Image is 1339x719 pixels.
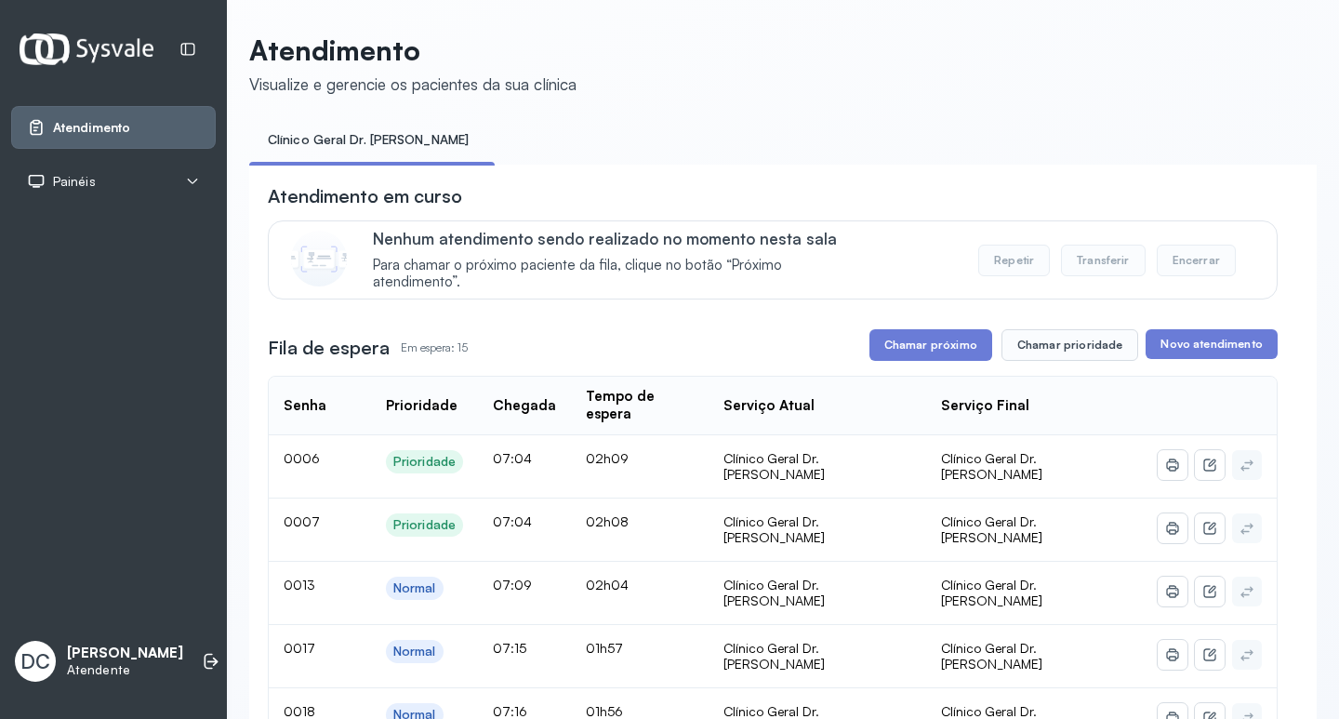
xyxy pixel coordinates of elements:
[586,703,623,719] span: 01h56
[284,450,320,466] span: 0006
[249,125,487,155] a: Clínico Geral Dr. [PERSON_NAME]
[493,450,532,466] span: 07:04
[941,397,1029,415] div: Serviço Final
[249,33,577,67] p: Atendimento
[586,513,629,529] span: 02h08
[401,335,468,361] p: Em espera: 15
[386,397,457,415] div: Prioridade
[941,640,1042,672] span: Clínico Geral Dr. [PERSON_NAME]
[493,513,532,529] span: 07:04
[268,183,462,209] h3: Atendimento em curso
[1001,329,1139,361] button: Chamar prioridade
[27,118,200,137] a: Atendimento
[393,454,456,470] div: Prioridade
[869,329,992,361] button: Chamar próximo
[1146,329,1277,359] button: Novo atendimento
[1157,245,1236,276] button: Encerrar
[373,229,865,248] p: Nenhum atendimento sendo realizado no momento nesta sala
[723,513,910,546] div: Clínico Geral Dr. [PERSON_NAME]
[373,257,865,292] span: Para chamar o próximo paciente da fila, clique no botão “Próximo atendimento”.
[20,33,153,64] img: Logotipo do estabelecimento
[249,74,577,94] div: Visualize e gerencie os pacientes da sua clínica
[586,450,629,466] span: 02h09
[67,662,183,678] p: Atendente
[723,640,910,672] div: Clínico Geral Dr. [PERSON_NAME]
[493,703,527,719] span: 07:16
[291,231,347,286] img: Imagem de CalloutCard
[493,577,532,593] span: 07:09
[941,577,1042,609] span: Clínico Geral Dr. [PERSON_NAME]
[723,450,910,483] div: Clínico Geral Dr. [PERSON_NAME]
[586,577,629,593] span: 02h04
[53,120,130,136] span: Atendimento
[493,640,526,656] span: 07:15
[978,245,1050,276] button: Repetir
[284,577,315,593] span: 0013
[493,397,556,415] div: Chegada
[284,640,315,656] span: 0017
[67,645,183,662] p: [PERSON_NAME]
[53,174,96,190] span: Painéis
[723,577,910,609] div: Clínico Geral Dr. [PERSON_NAME]
[586,388,694,423] div: Tempo de espera
[941,450,1042,483] span: Clínico Geral Dr. [PERSON_NAME]
[723,397,815,415] div: Serviço Atual
[268,335,390,361] h3: Fila de espera
[284,513,320,529] span: 0007
[941,513,1042,546] span: Clínico Geral Dr. [PERSON_NAME]
[284,397,326,415] div: Senha
[1061,245,1146,276] button: Transferir
[393,580,436,596] div: Normal
[393,644,436,659] div: Normal
[284,703,315,719] span: 0018
[586,640,623,656] span: 01h57
[393,517,456,533] div: Prioridade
